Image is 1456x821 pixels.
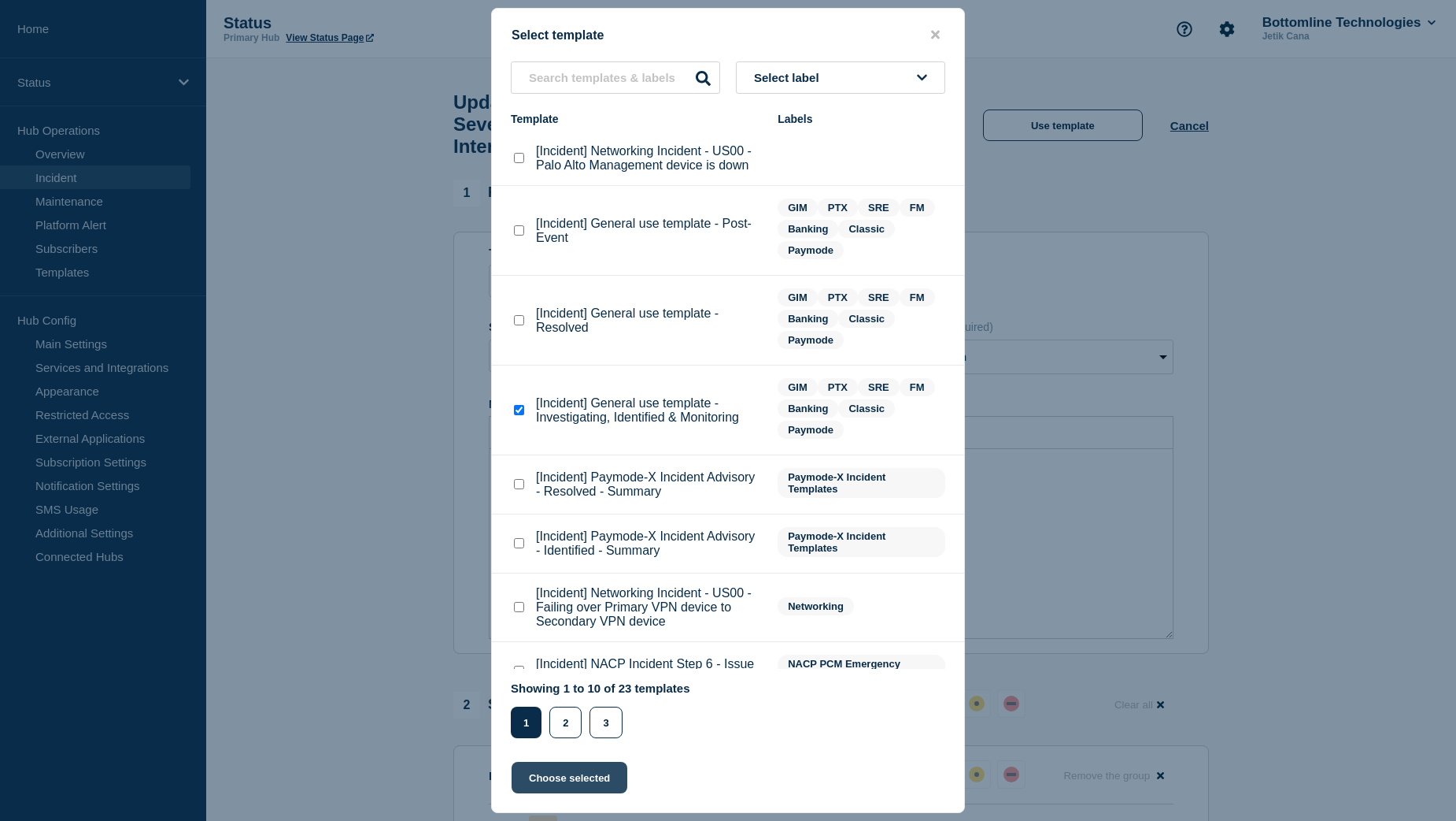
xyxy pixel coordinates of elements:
span: SRE [858,199,900,217]
span: Select label [754,71,826,84]
span: Paymode [778,331,844,349]
p: [Incident] General use template - Investigating, Identified & Monitoring [536,396,762,425]
button: 2 [549,707,582,738]
span: Banking [778,310,838,328]
input: [Incident] General use template - Post-Event checkbox [514,225,524,236]
span: GIM [778,199,818,217]
p: [Incident] Paymode-X Incident Advisory - Identified - Summary [536,529,762,558]
div: Select template [492,28,964,43]
p: [Incident] Networking Incident - US00 - Failing over Primary VPN device to Secondary VPN device [536,586,762,629]
input: [Incident] Networking Incident - US00 - Palo Alto Management device is down checkbox [514,153,524,163]
button: close button [926,28,944,43]
input: Search templates & labels [511,61,720,94]
p: Showing 1 to 10 of 23 templates [511,682,690,695]
span: GIM [778,378,818,396]
span: FM [900,288,935,306]
span: Classic [838,399,895,418]
div: Template [511,113,762,125]
span: Networking [778,597,854,615]
p: [Incident] General use template - Post-Event [536,217,762,245]
span: FM [900,199,935,217]
input: [Incident] General use template - Investigating, Identified & Monitoring checkbox [514,405,524,415]
span: Classic [838,220,895,238]
p: [Incident] Networking Incident - US00 - Palo Alto Management device is down [536,144,762,173]
span: Paymode [778,421,844,439]
span: SRE [858,288,900,306]
input: [Incident] NACP Incident Step 6 - Issue Resolved & Closed checkbox [514,666,524,676]
span: PTX [818,199,858,217]
p: [Incident] NACP Incident Step 6 - Issue Resolved & Closed [536,657,762,685]
span: Banking [778,220,838,238]
div: Labels [778,113,945,125]
span: GIM [778,288,818,306]
button: Select label [736,61,945,94]
span: Paymode-X Incident Templates [778,468,945,498]
button: 1 [511,707,541,738]
span: NACP PCM Emergency Notification [778,655,945,685]
span: Banking [778,399,838,418]
span: Classic [838,310,895,328]
span: PTX [818,378,858,396]
button: Choose selected [512,762,627,793]
p: [Incident] Paymode-X Incident Advisory - Resolved - Summary [536,470,762,499]
input: [Incident] Paymode-X Incident Advisory - Resolved - Summary checkbox [514,479,524,489]
input: [Incident] General use template - Resolved checkbox [514,315,524,325]
span: SRE [858,378,900,396]
span: Paymode [778,241,844,259]
p: [Incident] General use template - Resolved [536,306,762,335]
span: PTX [818,288,858,306]
span: FM [900,378,935,396]
input: [Incident] Paymode-X Incident Advisory - Identified - Summary checkbox [514,538,524,548]
span: Paymode-X Incident Templates [778,527,945,557]
input: [Incident] Networking Incident - US00 - Failing over Primary VPN device to Secondary VPN device c... [514,602,524,612]
button: 3 [589,707,622,738]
